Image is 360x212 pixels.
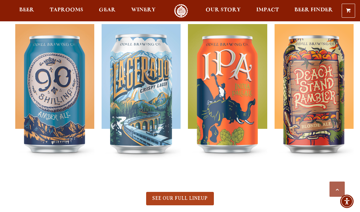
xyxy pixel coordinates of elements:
[188,24,267,176] img: IPA
[15,4,38,18] a: Beer
[290,4,337,18] a: Beer Finder
[19,8,34,12] span: Beer
[294,8,333,12] span: Beer Finder
[102,24,181,176] img: Lagerado
[256,8,279,12] span: Impact
[131,8,156,12] span: Winery
[46,4,87,18] a: Taprooms
[15,3,94,176] a: 90 Shilling Ale [PERSON_NAME] 5.3 ABV 90 Shilling Ale 90 Shilling Ale
[275,24,354,176] img: Peach Stand Rambler
[340,195,354,208] div: Accessibility Menu
[102,3,181,176] a: Lagerado Lager 4.5 ABV Lagerado Lagerado
[170,4,193,18] a: Odell Home
[127,4,160,18] a: Winery
[252,4,283,18] a: Impact
[329,182,345,197] a: Scroll to top
[152,196,207,201] span: SEE OUR FULL LINEUP
[50,8,83,12] span: Taprooms
[188,3,267,176] a: IPA IPA 7.0 ABV IPA IPA
[99,8,116,12] span: Gear
[202,4,245,18] a: Our Story
[206,8,241,12] span: Our Story
[275,3,354,176] a: Peach Stand Rambler Peach Blonde Ale 5.1 ABV Peach Stand Rambler Peach Stand Rambler
[146,192,214,205] a: SEE OUR FULL LINEUP
[15,24,94,176] img: 90 Shilling Ale
[95,4,120,18] a: Gear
